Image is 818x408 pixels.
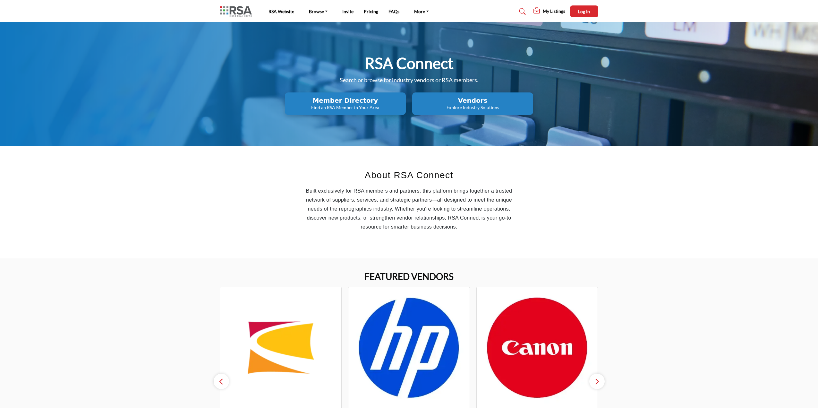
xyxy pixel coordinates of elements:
h2: About RSA Connect [299,169,520,182]
p: Built exclusively for RSA members and partners, this platform brings together a trusted network o... [299,187,520,231]
span: Search or browse for industry vendors or RSA members. [340,76,478,83]
a: FAQs [388,9,399,14]
button: Log In [570,5,598,17]
span: Log In [578,9,590,14]
a: Invite [342,9,354,14]
h1: RSA Connect [365,53,454,73]
a: Pricing [364,9,378,14]
p: Explore Industry Solutions [414,104,531,111]
button: Member Directory Find an RSA Member in Your Area [285,92,406,115]
a: Search [513,6,530,17]
h2: FEATURED VENDORS [364,271,454,282]
a: RSA Website [268,9,294,14]
h2: Vendors [414,97,531,104]
img: Site Logo [220,6,255,17]
h5: My Listings [543,8,565,14]
h2: Member Directory [287,97,404,104]
a: More [410,7,433,16]
a: Browse [304,7,332,16]
p: Find an RSA Member in Your Area [287,104,404,111]
div: My Listings [533,8,565,15]
button: Vendors Explore Industry Solutions [412,92,533,115]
